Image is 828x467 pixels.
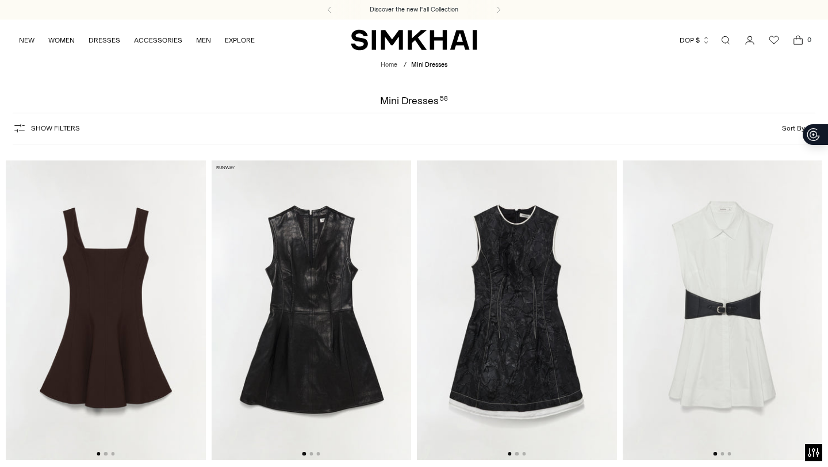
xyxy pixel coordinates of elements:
[104,452,108,455] button: Go to slide 2
[782,122,815,135] button: Sort By
[97,452,100,455] button: Go to slide 1
[212,160,412,460] img: Juliette Leather Mini Dress
[714,452,717,455] button: Go to slide 1
[225,28,255,53] a: EXPLORE
[440,95,448,106] div: 58
[680,28,710,53] button: DOP $
[370,5,458,14] a: Discover the new Fall Collection
[309,452,313,455] button: Go to slide 2
[411,61,447,68] span: Mini Dresses
[380,95,447,106] h1: Mini Dresses
[714,29,737,52] a: Open search modal
[351,29,477,51] a: SIMKHAI
[381,60,447,70] nav: breadcrumbs
[515,452,519,455] button: Go to slide 2
[404,60,407,70] div: /
[196,28,211,53] a: MEN
[623,160,823,460] img: Adler Belted Cotton Mini Dress
[31,124,80,132] span: Show Filters
[804,35,814,45] span: 0
[111,452,114,455] button: Go to slide 3
[417,160,617,460] img: Audrina Jacquard Mini Dress
[782,124,805,132] span: Sort By
[762,29,785,52] a: Wishlist
[787,29,810,52] a: Open cart modal
[381,61,397,68] a: Home
[316,452,320,455] button: Go to slide 3
[522,452,526,455] button: Go to slide 3
[6,160,206,460] img: Bronte Mini Dress
[13,119,80,137] button: Show Filters
[302,452,306,455] button: Go to slide 1
[738,29,761,52] a: Go to the account page
[727,452,731,455] button: Go to slide 3
[720,452,724,455] button: Go to slide 2
[134,28,182,53] a: ACCESSORIES
[508,452,511,455] button: Go to slide 1
[89,28,120,53] a: DRESSES
[19,28,34,53] a: NEW
[48,28,75,53] a: WOMEN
